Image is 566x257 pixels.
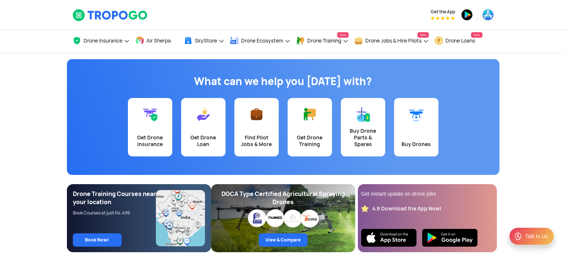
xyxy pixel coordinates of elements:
img: Playstore [422,229,478,247]
a: Air Sherpa [135,30,178,52]
a: View & Compare [259,233,308,247]
span: New [471,32,482,38]
a: Get Drone Loan [181,98,226,156]
img: appstore [482,9,494,21]
img: TropoGo Logo [72,9,148,21]
a: Drone LoansNew [434,30,482,52]
span: New [417,32,428,38]
span: Drone Insurance [84,38,122,44]
div: Talk to Us [525,233,548,240]
span: Drone Jobs & Hire Pilots [365,38,421,44]
span: Get the App [431,9,455,15]
img: Find Pilot Jobs & More [249,107,264,122]
img: playstore [461,9,473,21]
span: Drone Ecosystem [241,38,283,44]
a: Get Drone Training [288,98,332,156]
a: Get Drone Insurance [128,98,172,156]
h1: What can we help you [DATE] with? [72,74,494,89]
img: Buy Drones [409,107,424,122]
div: Get Drone Training [292,134,328,148]
span: Drone Training [307,38,341,44]
div: Get instant update on drone jobs [361,190,494,197]
img: star_rating [361,205,369,212]
a: Drone Insurance [72,30,130,52]
a: Find Pilot Jobs & More [234,98,279,156]
span: Drone Loans [445,38,475,44]
img: Get Drone Insurance [143,107,157,122]
div: Book Courses at just Rs. 499 [73,210,156,216]
img: ic_Support.svg [514,232,523,241]
span: SkyStore [195,38,217,44]
a: Buy Drone Parts & Spares [341,98,385,156]
div: Drone Training Courses near your location [73,190,156,206]
div: Buy Drone Parts & Spares [345,128,381,148]
a: Drone Jobs & Hire PilotsNew [354,30,429,52]
div: Get Drone Loan [186,134,221,148]
img: Get Drone Training [302,107,317,122]
div: 4.9 Download the App Now! [372,205,441,212]
img: Get Drone Loan [196,107,211,122]
div: DGCA Type Certified Agricultural Spraying Drones [217,190,349,206]
a: Drone TrainingNew [296,30,349,52]
div: Buy Drones [399,141,434,148]
a: Drone Ecosystem [230,30,291,52]
img: Buy Drone Parts & Spares [356,107,370,122]
span: Air Sherpa [146,38,171,44]
a: Buy Drones [394,98,438,156]
a: SkyStore [184,30,224,52]
span: New [337,32,348,38]
div: Get Drone Insurance [132,134,168,148]
img: Ios [361,229,417,247]
div: Find Pilot Jobs & More [239,134,274,148]
img: App Raking [431,16,455,20]
a: Book Now! [73,233,122,247]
